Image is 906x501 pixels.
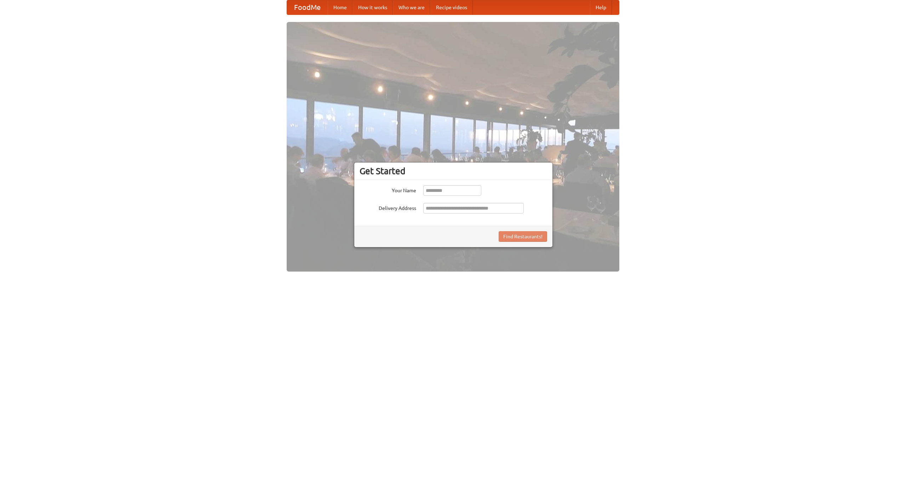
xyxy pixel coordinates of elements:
button: Find Restaurants! [499,231,547,242]
a: How it works [352,0,393,15]
a: Who we are [393,0,430,15]
label: Delivery Address [360,203,416,212]
a: Home [328,0,352,15]
a: FoodMe [287,0,328,15]
label: Your Name [360,185,416,194]
h3: Get Started [360,166,547,176]
a: Help [590,0,612,15]
a: Recipe videos [430,0,473,15]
